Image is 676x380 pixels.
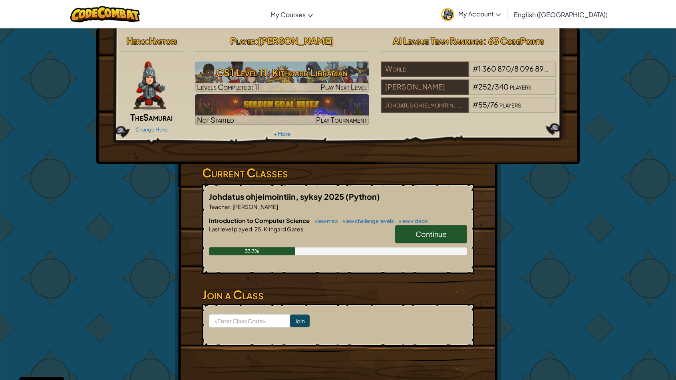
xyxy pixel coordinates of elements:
[437,2,505,27] a: My Account
[514,64,549,73] span: 8 096 895
[490,100,498,109] span: 76
[143,111,173,123] span: Samurai
[320,82,367,92] span: Play Next Level
[514,10,608,19] span: English ([GEOGRAPHIC_DATA])
[266,4,317,25] a: My Courses
[255,35,258,46] span: :
[133,62,166,109] img: samurai.pose.png
[135,126,168,133] a: Change Hero
[487,100,490,109] span: /
[381,69,556,78] a: World#1 360 870/8 096 895players
[339,218,394,224] a: view challenge levels
[209,203,230,210] span: Teacher
[473,82,478,91] span: #
[316,115,367,124] span: Play Tournament
[197,82,260,92] span: Levels Completed: 11
[510,4,612,25] a: English ([GEOGRAPHIC_DATA])
[346,191,380,201] span: (Python)
[473,64,478,73] span: #
[231,35,255,46] span: Player
[195,64,370,82] h3: CS1 Level 11: Kithgard Librarian
[202,164,474,182] h3: Current Classes
[232,203,278,210] span: [PERSON_NAME]
[252,225,254,233] span: :
[478,64,511,73] span: 1 360 870
[209,225,252,233] span: Last level played
[274,131,290,137] a: + More
[270,10,306,19] span: My Courses
[195,62,370,92] a: Play Next Level
[510,82,531,91] span: players
[70,6,140,22] img: CodeCombat logo
[127,35,146,46] span: Hero
[483,35,544,46] span: : 63 CodePoints
[473,100,478,109] span: #
[381,87,556,96] a: [PERSON_NAME]#252/340players
[258,35,334,46] span: [PERSON_NAME]
[393,35,483,46] span: AI League Team Rankings
[495,82,509,91] span: 340
[381,62,468,77] div: World
[254,225,263,233] span: 25.
[381,97,468,113] div: Johdatus ohjelmointiin, syksy 2025
[195,62,370,92] img: CS1 Level 11: Kithgard Librarian
[263,225,303,233] span: Kithgard Gates
[458,10,501,18] span: My Account
[549,64,571,73] span: players
[202,286,474,304] h3: Join a Class
[209,314,290,328] input: <Enter Class Code>
[491,82,495,91] span: /
[195,94,370,125] a: Not StartedPlay Tournament
[511,64,514,73] span: /
[130,111,143,123] span: The
[209,217,311,224] span: Introduction to Computer Science
[146,35,149,46] span: :
[381,105,556,114] a: Johdatus ohjelmointiin, syksy 2025#55/76players
[478,82,491,91] span: 252
[441,8,454,21] img: avatar
[209,191,346,201] span: Johdatus ohjelmointiin, syksy 2025
[311,218,338,224] a: view map
[195,94,370,125] img: Golden Goal
[197,115,234,124] span: Not Started
[149,35,177,46] span: Hattori
[416,229,447,239] span: Continue
[381,80,468,95] div: [PERSON_NAME]
[209,247,295,255] div: 33.3%
[290,314,310,327] input: Join
[395,218,428,224] a: view videos
[478,100,487,109] span: 55
[230,203,232,210] span: :
[499,100,521,109] span: players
